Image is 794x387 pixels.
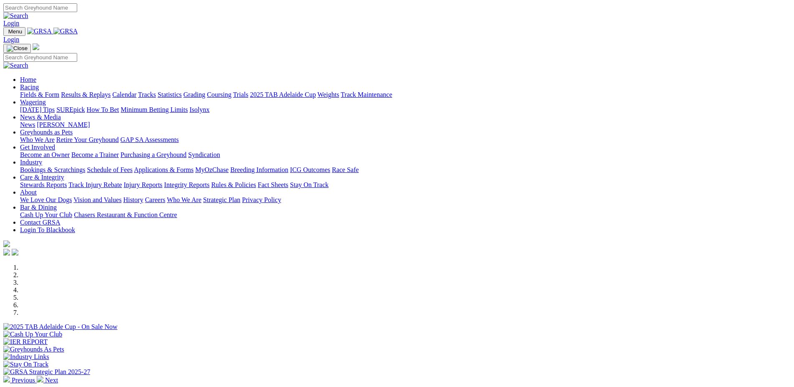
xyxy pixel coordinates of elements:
img: chevron-right-pager-white.svg [37,376,43,382]
a: How To Bet [87,106,119,113]
img: GRSA Strategic Plan 2025-27 [3,368,90,376]
img: Close [7,45,28,52]
a: Isolynx [189,106,209,113]
a: Minimum Betting Limits [121,106,188,113]
a: Track Maintenance [341,91,392,98]
a: About [20,189,37,196]
a: We Love Our Dogs [20,196,72,203]
a: Chasers Restaurant & Function Centre [74,211,177,218]
a: Fact Sheets [258,181,288,188]
a: Injury Reports [124,181,162,188]
a: Home [20,76,36,83]
input: Search [3,3,77,12]
div: Care & Integrity [20,181,791,189]
div: Racing [20,91,791,99]
a: Login [3,36,19,43]
button: Toggle navigation [3,27,25,36]
span: Menu [8,28,22,35]
a: Get Involved [20,144,55,151]
img: Industry Links [3,353,49,361]
img: 2025 TAB Adelaide Cup - On Sale Now [3,323,118,331]
a: Purchasing a Greyhound [121,151,187,158]
img: Cash Up Your Club [3,331,62,338]
a: Syndication [188,151,220,158]
a: Stay On Track [290,181,328,188]
img: logo-grsa-white.png [33,43,39,50]
img: Search [3,12,28,20]
a: Privacy Policy [242,196,281,203]
div: News & Media [20,121,791,129]
a: Weights [318,91,339,98]
div: Greyhounds as Pets [20,136,791,144]
a: Greyhounds as Pets [20,129,73,136]
a: MyOzChase [195,166,229,173]
img: IER REPORT [3,338,48,346]
a: GAP SA Assessments [121,136,179,143]
a: Calendar [112,91,136,98]
a: Login [3,20,19,27]
a: Statistics [158,91,182,98]
a: Wagering [20,99,46,106]
img: chevron-left-pager-white.svg [3,376,10,382]
a: Trials [233,91,248,98]
a: 2025 TAB Adelaide Cup [250,91,316,98]
a: Become a Trainer [71,151,119,158]
img: GRSA [27,28,52,35]
a: Coursing [207,91,232,98]
a: ICG Outcomes [290,166,330,173]
a: [DATE] Tips [20,106,55,113]
a: Become an Owner [20,151,70,158]
a: Racing [20,83,39,91]
a: Who We Are [167,196,202,203]
a: Race Safe [332,166,358,173]
a: Who We Are [20,136,55,143]
a: Bar & Dining [20,204,57,211]
a: Industry [20,159,42,166]
a: Tracks [138,91,156,98]
a: Vision and Values [73,196,121,203]
a: Grading [184,91,205,98]
a: Stewards Reports [20,181,67,188]
a: Fields & Form [20,91,59,98]
a: Retire Your Greyhound [56,136,119,143]
a: Care & Integrity [20,174,64,181]
a: SUREpick [56,106,85,113]
a: Applications & Forms [134,166,194,173]
img: facebook.svg [3,249,10,255]
img: GRSA [53,28,78,35]
a: News & Media [20,114,61,121]
a: Bookings & Scratchings [20,166,85,173]
a: Strategic Plan [203,196,240,203]
span: Previous [12,377,35,384]
a: News [20,121,35,128]
button: Toggle navigation [3,44,31,53]
div: Get Involved [20,151,791,159]
a: Login To Blackbook [20,226,75,233]
div: About [20,196,791,204]
img: twitter.svg [12,249,18,255]
div: Industry [20,166,791,174]
img: Greyhounds As Pets [3,346,64,353]
a: Track Injury Rebate [68,181,122,188]
a: Breeding Information [230,166,288,173]
a: Results & Replays [61,91,111,98]
a: [PERSON_NAME] [37,121,90,128]
a: Careers [145,196,165,203]
div: Wagering [20,106,791,114]
a: History [123,196,143,203]
img: logo-grsa-white.png [3,240,10,247]
a: Previous [3,377,37,384]
a: Rules & Policies [211,181,256,188]
img: Search [3,62,28,69]
a: Cash Up Your Club [20,211,72,218]
span: Next [45,377,58,384]
a: Integrity Reports [164,181,209,188]
a: Schedule of Fees [87,166,132,173]
input: Search [3,53,77,62]
a: Contact GRSA [20,219,60,226]
div: Bar & Dining [20,211,791,219]
a: Next [37,377,58,384]
img: Stay On Track [3,361,48,368]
